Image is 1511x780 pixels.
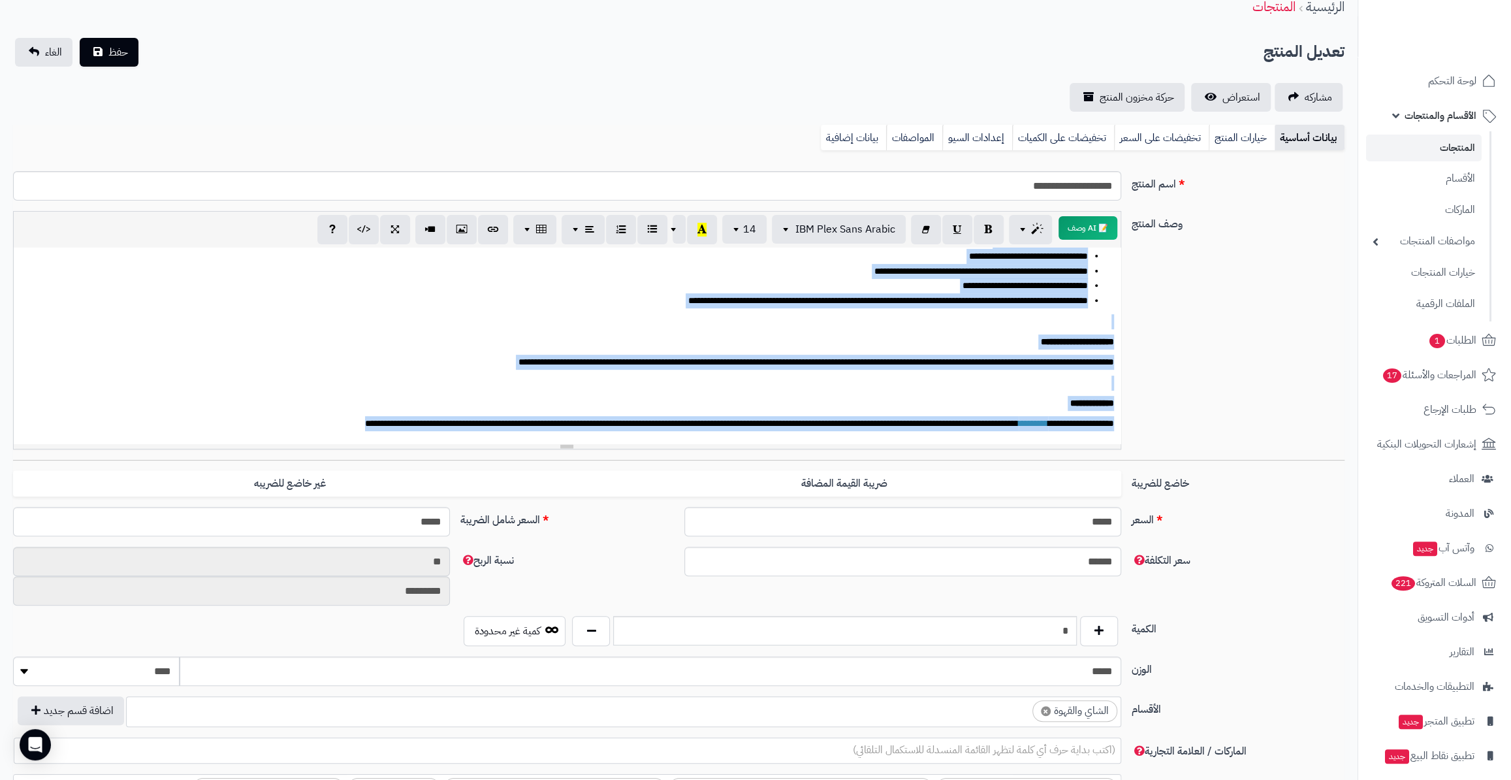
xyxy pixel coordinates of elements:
span: 14 [743,221,756,237]
span: تطبيق نقاط البيع [1384,747,1474,765]
a: تطبيق المتجرجديد [1366,706,1503,737]
span: (اكتب بداية حرف أي كلمة لتظهر القائمة المنسدلة للاستكمال التلقائي) [853,742,1115,758]
span: 221 [1392,576,1415,591]
span: أدوات التسويق [1418,608,1474,626]
span: 1 [1429,334,1445,348]
span: المراجعات والأسئلة [1382,366,1476,384]
a: السلات المتروكة221 [1366,567,1503,598]
a: الأقسام [1366,165,1482,193]
span: التقارير [1450,643,1474,661]
button: 14 [722,215,767,244]
a: بيانات إضافية [821,125,886,151]
a: المنتجات [1366,135,1482,161]
span: جديد [1385,749,1409,764]
a: الطلبات1 [1366,325,1503,356]
a: الماركات [1366,196,1482,224]
span: الغاء [45,44,62,60]
a: المواصفات [886,125,942,151]
label: الكمية [1126,616,1350,637]
span: استعراض [1222,89,1260,105]
span: سعر التكلفة [1132,553,1190,568]
span: التطبيقات والخدمات [1395,677,1474,696]
button: حفظ [80,38,138,67]
button: 📝 AI وصف [1058,216,1117,240]
span: الأقسام والمنتجات [1405,106,1476,125]
span: طلبات الإرجاع [1424,400,1476,419]
label: ضريبة القيمة المضافة [567,470,1121,497]
a: التقارير [1366,636,1503,668]
a: مواصفات المنتجات [1366,227,1482,255]
a: التطبيقات والخدمات [1366,671,1503,702]
span: مشاركه [1305,89,1332,105]
span: حركة مخزون المنتج [1100,89,1174,105]
span: IBM Plex Sans Arabic [795,221,895,237]
a: مشاركه [1275,83,1343,112]
a: الملفات الرقمية [1366,290,1482,318]
li: الشاي والقهوة [1032,700,1117,722]
span: × [1041,706,1051,716]
label: غير خاضع للضريبه [13,470,567,497]
a: المدونة [1366,498,1503,529]
span: 17 [1383,368,1401,383]
span: المدونة [1446,504,1474,523]
span: الماركات / العلامة التجارية [1132,743,1247,759]
button: اضافة قسم جديد [18,696,124,725]
a: لوحة التحكم [1366,65,1503,97]
span: وآتس آب [1412,539,1474,557]
a: استعراض [1191,83,1271,112]
a: المراجعات والأسئلة17 [1366,359,1503,391]
label: وصف المنتج [1126,211,1350,232]
span: جديد [1399,715,1423,729]
span: الطلبات [1428,331,1476,349]
a: العملاء [1366,463,1503,495]
a: خيارات المنتج [1209,125,1275,151]
a: تخفيضات على السعر [1114,125,1209,151]
label: السعر شامل الضريبة [455,507,679,528]
label: خاضع للضريبة [1126,470,1350,491]
span: إشعارات التحويلات البنكية [1377,435,1476,453]
a: خيارات المنتجات [1366,259,1482,287]
a: إشعارات التحويلات البنكية [1366,429,1503,460]
a: تخفيضات على الكميات [1012,125,1114,151]
a: بيانات أساسية [1275,125,1344,151]
span: حفظ [108,44,128,60]
span: نسبة الربح [460,553,514,568]
a: الغاء [15,38,72,67]
span: السلات المتروكة [1390,574,1476,592]
span: لوحة التحكم [1428,72,1476,90]
h2: تعديل المنتج [1264,39,1344,65]
label: السعر [1126,507,1350,528]
span: تطبيق المتجر [1397,712,1474,730]
a: أدوات التسويق [1366,602,1503,633]
a: إعدادات السيو [942,125,1012,151]
a: وآتس آبجديد [1366,532,1503,564]
a: حركة مخزون المنتج [1070,83,1185,112]
label: الوزن [1126,657,1350,677]
a: طلبات الإرجاع [1366,394,1503,425]
label: اسم المنتج [1126,171,1350,192]
label: الأقسام [1126,696,1350,717]
span: العملاء [1449,470,1474,488]
a: تطبيق نقاط البيعجديد [1366,740,1503,772]
span: جديد [1413,542,1437,556]
div: Open Intercom Messenger [20,729,51,760]
button: IBM Plex Sans Arabic [772,215,906,244]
